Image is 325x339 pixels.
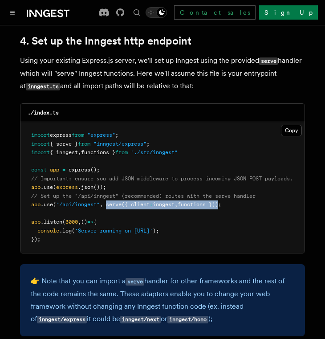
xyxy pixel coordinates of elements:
[31,275,294,326] p: 👉 Note that you can import a handler for other frameworks and the rest of the code remains the sa...
[174,5,256,20] a: Contact sales
[167,316,208,323] code: inngest/hono
[65,219,78,225] span: 3000
[56,201,100,208] span: "/api/inngest"
[93,219,97,225] span: {
[26,83,60,90] code: inngest.ts
[28,110,59,116] code: ./index.ts
[93,184,106,190] span: ());
[78,149,81,155] span: ,
[131,149,178,155] span: "./src/inngest"
[78,141,90,147] span: from
[41,184,53,190] span: .use
[62,219,65,225] span: (
[53,184,56,190] span: (
[259,57,278,65] code: serve
[175,201,178,208] span: ,
[75,228,153,234] span: 'Server running on [URL]'
[81,149,115,155] span: functions }
[62,167,65,173] span: =
[153,201,175,208] span: inngest
[126,278,144,286] code: serve
[37,316,87,323] code: inngest/express
[153,228,159,234] span: );
[31,184,41,190] span: app
[72,228,75,234] span: (
[115,149,128,155] span: from
[31,176,293,182] span: // Important: ensure you add JSON middleware to process incoming JSON POST payloads.
[31,167,47,173] span: const
[59,228,72,234] span: .log
[100,201,103,208] span: ,
[93,141,146,147] span: "inngest/express"
[120,316,161,323] code: inngest/next
[78,219,81,225] span: ,
[115,132,118,138] span: ;
[90,167,100,173] span: ();
[31,219,41,225] span: app
[41,201,53,208] span: .use
[122,201,150,208] span: ({ client
[259,5,318,20] a: Sign Up
[87,219,93,225] span: =>
[31,201,41,208] span: app
[78,184,93,190] span: .json
[72,132,84,138] span: from
[31,236,41,242] span: });
[178,201,221,208] span: functions }));
[41,219,62,225] span: .listen
[87,132,115,138] span: "express"
[131,7,142,18] button: Find something...
[281,125,302,136] button: Copy
[56,184,78,190] span: express
[37,228,59,234] span: console
[31,132,50,138] span: import
[20,54,305,93] p: Using your existing Express.js server, we'll set up Inngest using the provided handler which will...
[7,7,18,18] button: Toggle navigation
[20,35,191,47] a: 4. Set up the Inngest http endpoint
[106,201,122,208] span: serve
[146,141,150,147] span: ;
[126,277,144,285] a: serve
[146,7,167,18] button: Toggle dark mode
[150,201,153,208] span: :
[31,141,50,147] span: import
[69,167,90,173] span: express
[50,141,78,147] span: { serve }
[31,149,50,155] span: import
[81,219,87,225] span: ()
[50,149,78,155] span: { inngest
[50,132,72,138] span: express
[50,167,59,173] span: app
[53,201,56,208] span: (
[31,193,256,199] span: // Set up the "/api/inngest" (recommended) routes with the serve handler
